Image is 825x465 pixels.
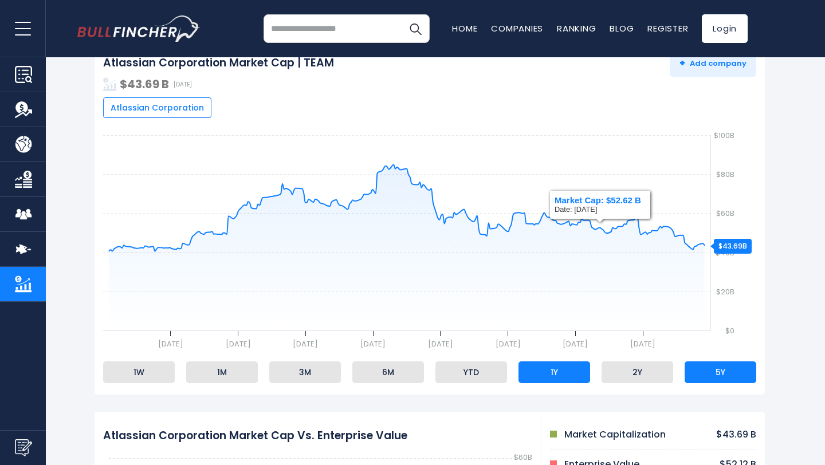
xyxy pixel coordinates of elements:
text: $60B [716,208,734,219]
a: Register [647,22,688,34]
li: 1W [103,361,175,383]
text: $20B [716,286,734,297]
span: Add company [679,58,747,68]
img: addasd [103,77,117,91]
text: $0 [725,325,734,336]
text: [DATE] [563,338,588,349]
a: Blog [610,22,634,34]
text: [DATE] [428,338,453,349]
text: $100B [714,130,734,141]
p: Market Capitalization [564,429,666,441]
li: 2Y [602,361,673,383]
h2: Atlassian Corporation Market Cap Vs. Enterprise Value [103,429,407,443]
text: [DATE] [360,338,386,349]
button: Search [401,14,430,43]
span: Atlassian Corporation [111,103,204,113]
text: $60B [514,452,532,463]
li: 1Y [518,361,590,383]
a: Home [452,22,477,34]
text: [DATE] [630,338,655,349]
a: Companies [491,22,543,34]
a: Ranking [557,22,596,34]
strong: + [679,56,685,69]
li: 6M [352,361,424,383]
li: 3M [269,361,341,383]
text: [DATE] [496,338,521,349]
h2: Atlassian Corporation Market Cap | TEAM [103,56,334,70]
li: 1M [186,361,258,383]
li: 5Y [685,361,756,383]
strong: $43.69 B [120,76,169,92]
div: $43.69B [714,239,752,254]
text: [DATE] [226,338,251,349]
a: Login [702,14,748,43]
text: $80B [716,169,734,180]
p: $43.69 B [716,429,756,441]
li: YTD [435,361,507,383]
text: [DATE] [158,338,183,349]
button: +Add company [670,49,756,77]
img: bullfincher logo [77,15,201,42]
span: [DATE] [174,81,192,88]
text: [DATE] [293,338,318,349]
a: Go to homepage [77,15,201,42]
